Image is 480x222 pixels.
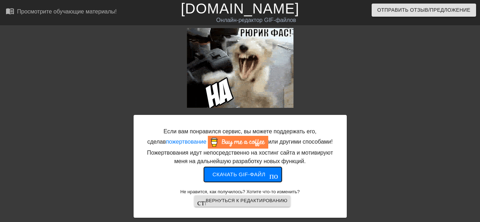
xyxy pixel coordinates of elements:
[212,171,265,177] font: Скачать gif-файл
[147,128,317,145] font: Если вам понравился сервис, вы можете поддержать его, сделав
[17,9,117,15] font: Просмотрите обучающие материалы!
[181,1,299,16] a: [DOMAIN_NAME]
[377,7,470,13] font: Отправить отзыв/предложение
[6,7,117,18] a: Просмотрите обучающие материалы!
[147,139,333,164] font: ! Пожертвования идут непосредственно на хостинг сайта и мотивируют меня на дальнейшую разработку ...
[6,7,14,15] font: menu_book
[187,28,293,108] img: JFd7hQ7e.gif
[206,198,287,203] font: Вернуться к редактированию
[194,195,290,207] button: Вернуться к редактированию
[180,189,300,194] font: Не нравится, как получилось? Хотите что-то изменить?
[269,170,356,179] font: получить_приложение
[204,167,282,182] button: Скачать gif-файл
[372,4,476,17] button: Отправить отзыв/предложение
[268,139,331,145] font: или другими способами
[166,139,206,145] a: пожертвование
[208,136,268,149] img: Купи мне кофе
[197,197,253,205] font: стрелка_назад
[198,171,282,177] a: Скачать gif-файл
[216,17,296,23] font: Онлайн-редактор GIF-файлов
